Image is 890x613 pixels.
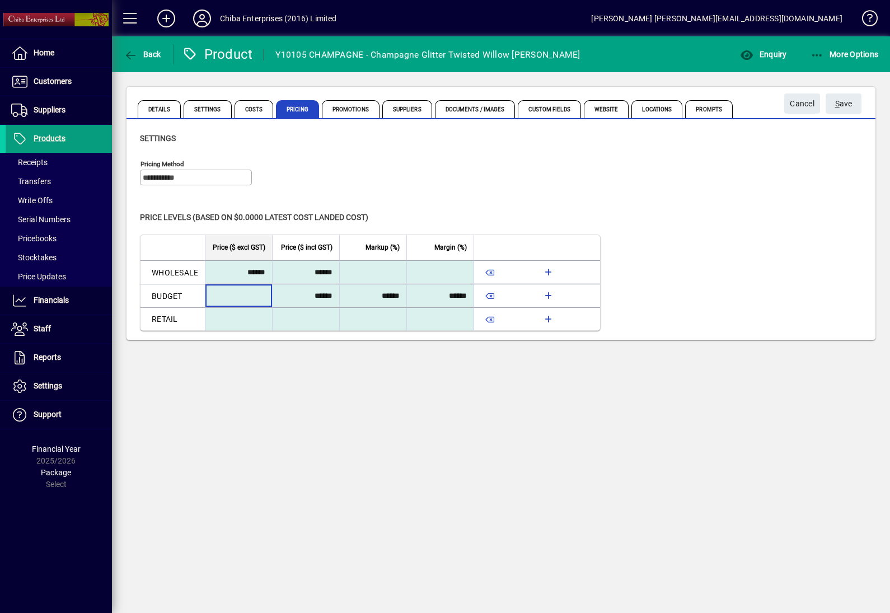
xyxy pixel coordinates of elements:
[112,44,174,64] app-page-header-button: Back
[366,241,400,254] span: Markup (%)
[6,267,112,286] a: Price Updates
[784,93,820,114] button: Cancel
[235,100,274,118] span: Costs
[584,100,629,118] span: Website
[826,93,861,114] button: Save
[6,344,112,372] a: Reports
[138,100,181,118] span: Details
[275,46,580,64] div: Y10105 CHAMPAGNE - Champagne Glitter Twisted Willow [PERSON_NAME]
[6,287,112,315] a: Financials
[11,234,57,243] span: Pricebooks
[6,96,112,124] a: Suppliers
[6,191,112,210] a: Write Offs
[276,100,319,118] span: Pricing
[34,77,72,86] span: Customers
[34,410,62,419] span: Support
[140,260,205,284] td: WHOLESALE
[140,213,368,222] span: Price levels (based on $0.0000 Latest cost landed cost)
[11,196,53,205] span: Write Offs
[140,134,176,143] span: Settings
[140,160,184,168] mat-label: Pricing method
[34,48,54,57] span: Home
[6,372,112,400] a: Settings
[6,210,112,229] a: Serial Numbers
[34,381,62,390] span: Settings
[11,253,57,262] span: Stocktakes
[34,134,65,143] span: Products
[34,296,69,305] span: Financials
[148,8,184,29] button: Add
[124,50,161,59] span: Back
[737,44,789,64] button: Enquiry
[591,10,842,27] div: [PERSON_NAME] [PERSON_NAME][EMAIL_ADDRESS][DOMAIN_NAME]
[6,68,112,96] a: Customers
[11,215,71,224] span: Serial Numbers
[121,44,164,64] button: Back
[435,100,516,118] span: Documents / Images
[34,105,65,114] span: Suppliers
[140,307,205,330] td: RETAIL
[322,100,380,118] span: Promotions
[11,158,48,167] span: Receipts
[808,44,882,64] button: More Options
[434,241,467,254] span: Margin (%)
[6,229,112,248] a: Pricebooks
[184,100,232,118] span: Settings
[184,8,220,29] button: Profile
[6,401,112,429] a: Support
[6,172,112,191] a: Transfers
[685,100,733,118] span: Prompts
[32,444,81,453] span: Financial Year
[854,2,876,39] a: Knowledge Base
[34,324,51,333] span: Staff
[740,50,786,59] span: Enquiry
[182,45,253,63] div: Product
[140,284,205,307] td: BUDGET
[631,100,682,118] span: Locations
[6,248,112,267] a: Stocktakes
[220,10,337,27] div: Chiba Enterprises (2016) Limited
[518,100,580,118] span: Custom Fields
[811,50,879,59] span: More Options
[34,353,61,362] span: Reports
[41,468,71,477] span: Package
[835,95,852,113] span: ave
[11,177,51,186] span: Transfers
[835,99,840,108] span: S
[790,95,814,113] span: Cancel
[382,100,432,118] span: Suppliers
[6,39,112,67] a: Home
[213,241,265,254] span: Price ($ excl GST)
[6,315,112,343] a: Staff
[281,241,332,254] span: Price ($ incl GST)
[6,153,112,172] a: Receipts
[11,272,66,281] span: Price Updates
